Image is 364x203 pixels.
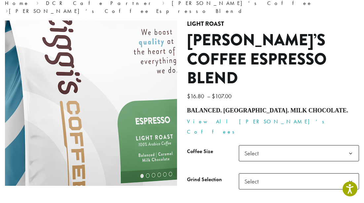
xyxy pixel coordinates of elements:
[187,31,359,88] h1: [PERSON_NAME]’s Coffee Espresso Blend
[242,175,265,188] span: Select
[187,107,359,114] h4: Balanced. [GEOGRAPHIC_DATA]. Milk Chocolate.
[212,92,233,100] bdi: 107.00
[187,20,359,28] h4: Light Roast
[212,92,215,100] span: $
[239,145,359,161] span: Select
[187,175,239,184] label: Grind Selection
[187,147,239,156] label: Coffee Size
[6,5,8,15] span: ›
[239,173,359,189] span: Select
[187,118,329,135] a: View All [PERSON_NAME]’s Coffees
[187,92,206,100] bdi: 16.80
[207,92,210,100] span: –
[242,147,265,160] span: Select
[187,92,190,100] span: $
